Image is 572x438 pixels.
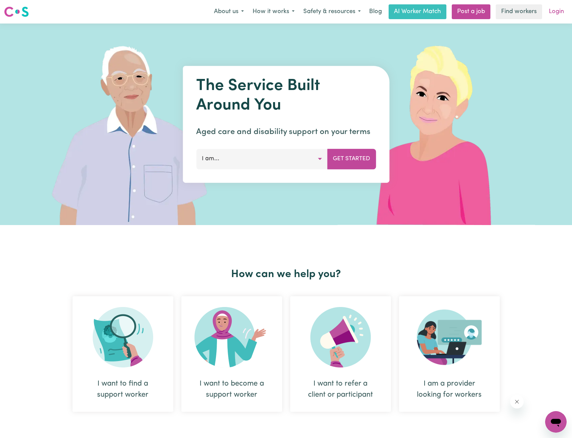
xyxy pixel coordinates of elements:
div: I am a provider looking for workers [415,378,484,400]
button: Safety & resources [299,5,365,19]
div: I want to refer a client or participant [290,296,391,412]
button: About us [210,5,248,19]
h1: The Service Built Around You [196,77,376,115]
button: I am... [196,149,327,169]
img: Refer [310,307,371,367]
a: AI Worker Match [389,4,446,19]
div: I am a provider looking for workers [399,296,500,412]
div: I want to become a support worker [181,296,282,412]
iframe: Close message [510,395,524,408]
button: How it works [248,5,299,19]
iframe: Button to launch messaging window [545,411,567,433]
img: Careseekers logo [4,6,29,18]
div: I want to find a support worker [89,378,157,400]
a: Find workers [496,4,542,19]
img: Provider [417,307,482,367]
div: I want to find a support worker [73,296,173,412]
a: Blog [365,4,386,19]
h2: How can we help you? [69,268,504,281]
div: I want to refer a client or participant [306,378,375,400]
button: Get Started [327,149,376,169]
a: Login [545,4,568,19]
img: Search [93,307,153,367]
span: Need any help? [4,5,41,10]
a: Careseekers logo [4,4,29,19]
a: Post a job [452,4,490,19]
img: Become Worker [194,307,269,367]
div: I want to become a support worker [197,378,266,400]
p: Aged care and disability support on your terms [196,126,376,138]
